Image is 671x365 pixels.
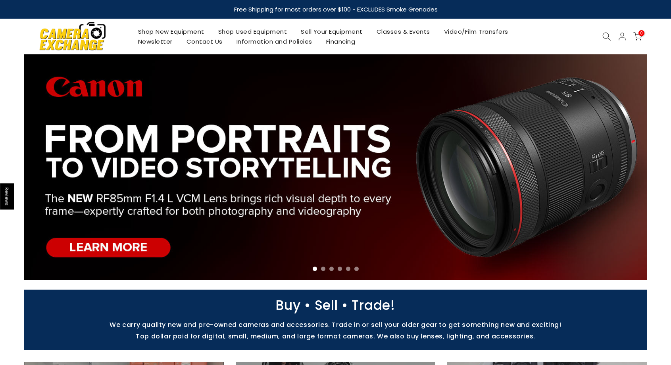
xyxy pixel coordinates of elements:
p: Buy • Sell • Trade! [20,302,651,309]
strong: Free Shipping for most orders over $100 - EXCLUDES Smoke Grenades [234,5,437,13]
span: 0 [638,30,644,36]
a: Contact Us [179,36,229,46]
li: Page dot 4 [338,267,342,271]
a: Newsletter [131,36,179,46]
a: Classes & Events [369,27,437,36]
a: Video/Film Transfers [437,27,515,36]
li: Page dot 6 [354,267,359,271]
a: Shop Used Equipment [211,27,294,36]
li: Page dot 3 [329,267,334,271]
li: Page dot 1 [313,267,317,271]
a: Sell Your Equipment [294,27,370,36]
li: Page dot 2 [321,267,325,271]
a: Information and Policies [229,36,319,46]
a: Shop New Equipment [131,27,211,36]
p: Top dollar paid for digital, small, medium, and large format cameras. We also buy lenses, lightin... [20,332,651,340]
li: Page dot 5 [346,267,350,271]
p: We carry quality new and pre-owned cameras and accessories. Trade in or sell your older gear to g... [20,321,651,328]
a: Financing [319,36,362,46]
a: 0 [633,32,642,41]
